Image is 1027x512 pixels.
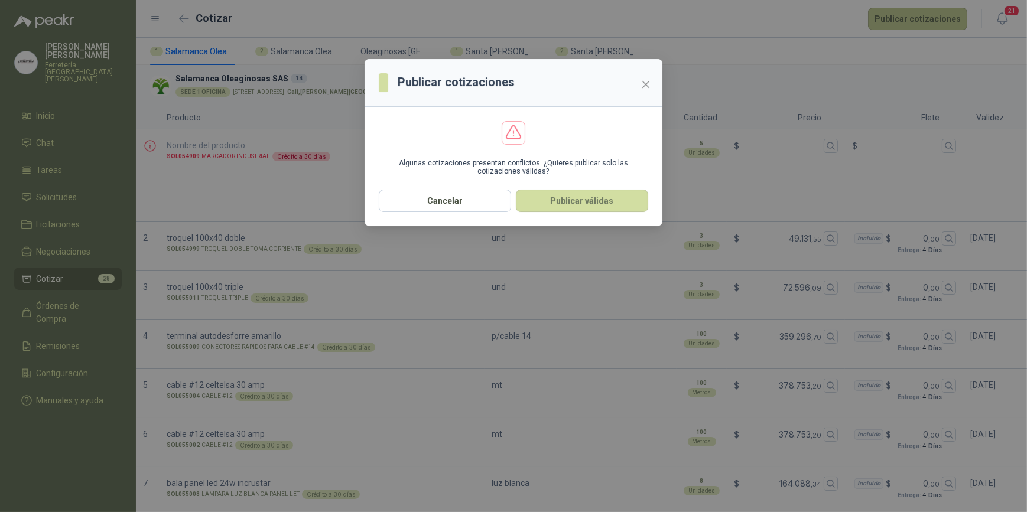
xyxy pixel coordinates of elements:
button: Cancelar [379,190,511,212]
p: Algunas cotizaciones presentan conflictos. ¿Quieres publicar solo las cotizaciones válidas? [379,159,648,175]
button: Publicar válidas [516,190,648,212]
span: close [641,80,651,89]
button: Close [636,75,655,94]
h3: Publicar cotizaciones [398,73,515,92]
